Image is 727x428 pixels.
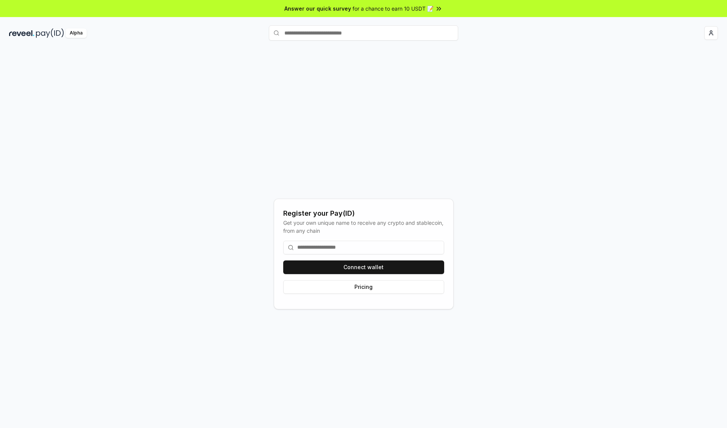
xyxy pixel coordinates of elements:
div: Get your own unique name to receive any crypto and stablecoin, from any chain [283,219,444,235]
div: Alpha [66,28,87,38]
span: Answer our quick survey [284,5,351,13]
img: pay_id [36,28,64,38]
span: for a chance to earn 10 USDT 📝 [353,5,434,13]
div: Register your Pay(ID) [283,208,444,219]
button: Pricing [283,280,444,294]
button: Connect wallet [283,260,444,274]
img: reveel_dark [9,28,34,38]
